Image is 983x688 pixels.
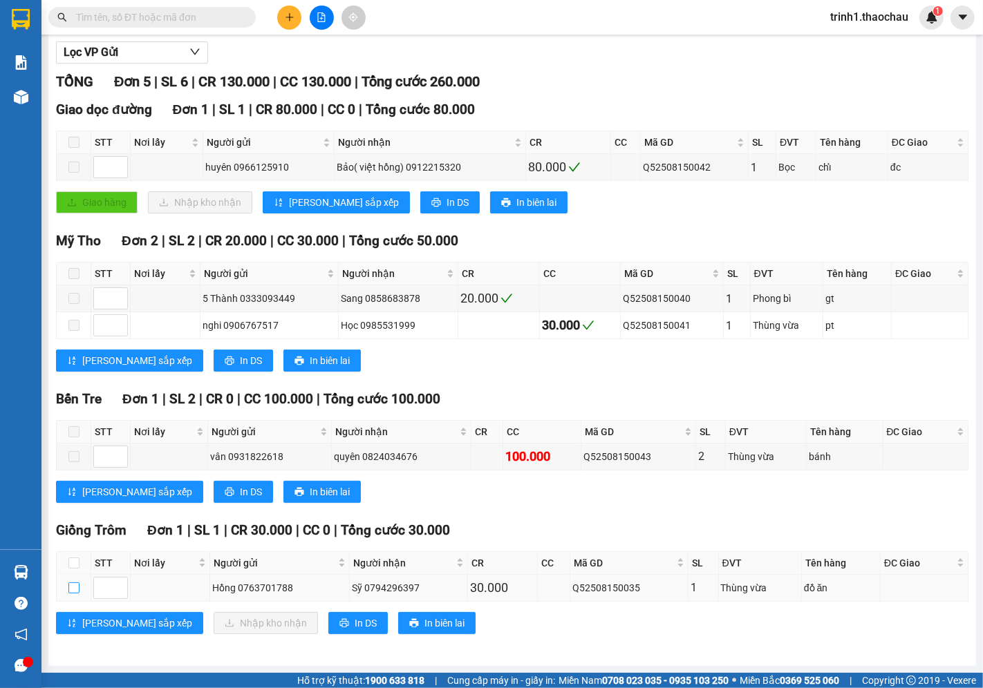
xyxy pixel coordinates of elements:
span: printer [431,198,441,209]
span: Mã GD [585,424,682,439]
th: CR [458,262,540,285]
span: Cung cấp máy in - giấy in: [447,673,555,688]
span: message [15,659,28,672]
span: sort-ascending [67,487,77,498]
div: 20.000 [460,289,537,308]
span: file-add [317,12,326,22]
span: Nơi lấy [134,555,196,571]
button: plus [277,6,301,30]
span: thủy [6,30,27,43]
div: Q52508150043 [583,449,693,464]
div: gt [825,291,889,306]
button: downloadNhập kho nhận [148,191,252,213]
th: CR [471,421,503,443]
td: CR: [5,68,106,86]
span: Đơn 5 [114,73,151,90]
div: đc [890,160,966,175]
th: Tên hàng [823,262,892,285]
span: | [198,233,202,249]
span: | [296,522,299,538]
span: CR 130.000 [198,73,270,90]
img: logo-vxr [12,9,30,30]
span: SL 6 [161,73,188,90]
span: SL 2 [169,391,196,407]
div: vân 0931822618 [210,449,329,464]
button: printerIn DS [328,612,388,634]
span: | [359,102,362,117]
span: Hỗ trợ kỹ thuật: [297,673,424,688]
button: downloadNhập kho nhận [214,612,318,634]
div: Thùng vừa [728,449,804,464]
p: Nhận: [107,15,205,28]
th: SL [689,552,719,575]
span: | [273,73,277,90]
span: Tổng cước 80.000 [366,102,475,117]
span: | [342,233,346,249]
span: check [582,319,595,332]
div: Sỹ 0794296397 [352,580,465,595]
div: chỉ [818,160,886,175]
span: In DS [355,615,377,631]
div: Phong bì [753,291,821,306]
div: nghi 0906767517 [203,318,336,333]
th: CC [538,552,570,575]
span: Người nhận [342,266,444,281]
span: In DS [447,195,469,210]
span: Giồng Trôm [56,522,127,538]
th: STT [91,421,131,443]
button: sort-ascending[PERSON_NAME] sắp xếp [56,481,203,503]
span: Người gửi [212,424,317,439]
button: Lọc VP Gửi [56,41,208,64]
span: [PERSON_NAME] sắp xếp [82,484,192,499]
span: ĐC Giao [884,555,954,571]
div: pt [825,318,889,333]
img: warehouse-icon [14,565,28,580]
span: [PERSON_NAME] sắp xếp [82,615,192,631]
div: huyên 0966125910 [205,160,332,175]
span: CC 0 [303,522,330,538]
span: CC 30.000 [277,233,339,249]
span: In biên lai [310,353,350,368]
div: đồ ăn [804,580,878,595]
div: Sang 0858683878 [341,291,456,306]
th: ĐVT [751,262,823,285]
span: Lọc VP Gửi [64,44,118,61]
span: | [317,391,320,407]
span: printer [225,487,234,498]
button: printerIn biên lai [490,191,568,213]
img: warehouse-icon [14,90,28,104]
span: Mã GD [574,555,674,571]
span: In DS [240,353,262,368]
span: Người nhận [335,424,457,439]
span: | [154,73,158,90]
img: solution-icon [14,55,28,70]
td: Q52508150043 [581,443,696,470]
span: check [568,161,581,173]
span: | [270,233,274,249]
span: SL 1 [219,102,245,117]
span: | [191,73,195,90]
span: aim [348,12,358,22]
span: Mã GD [644,135,734,150]
span: | [187,522,191,538]
span: CR 80.000 [256,102,317,117]
th: ĐVT [726,421,807,443]
span: Quận 5 [136,15,172,28]
span: CR 30.000 [231,522,292,538]
span: trinh1.thaochau [819,8,919,26]
button: printerIn biên lai [283,481,361,503]
span: | [199,391,203,407]
div: 1 [691,579,716,596]
span: notification [15,628,28,641]
span: Tổng cước 50.000 [349,233,458,249]
span: question-circle [15,597,28,610]
span: | [162,391,166,407]
span: Đơn 1 [173,102,209,117]
div: 30.000 [542,316,619,335]
img: icon-new-feature [926,11,938,23]
td: Q52508150041 [621,312,724,339]
div: bánh [809,449,881,464]
button: file-add [310,6,334,30]
span: Đơn 1 [147,522,184,538]
span: printer [294,487,304,498]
